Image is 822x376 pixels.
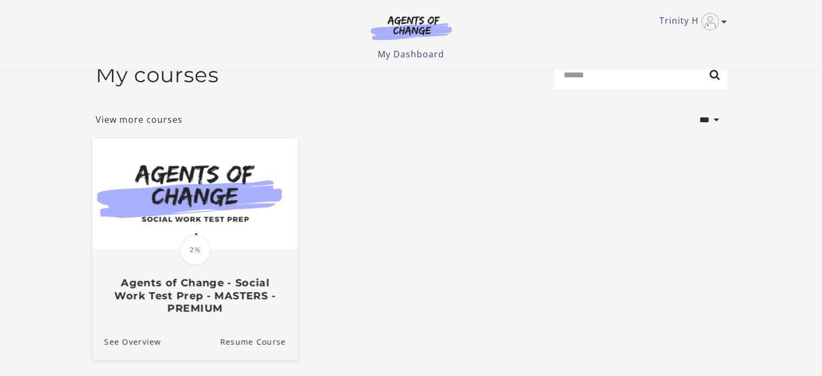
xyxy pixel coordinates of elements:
h2: My courses [96,62,219,88]
a: Agents of Change - Social Work Test Prep - MASTERS - PREMIUM: See Overview [92,324,161,360]
img: Agents of Change Logo [359,15,463,40]
a: View more courses [96,113,183,126]
a: My Dashboard [378,48,444,60]
a: Agents of Change - Social Work Test Prep - MASTERS - PREMIUM: Resume Course [220,324,298,360]
a: Toggle menu [659,13,721,30]
span: 2% [180,235,210,265]
h3: Agents of Change - Social Work Test Prep - MASTERS - PREMIUM [104,277,285,315]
